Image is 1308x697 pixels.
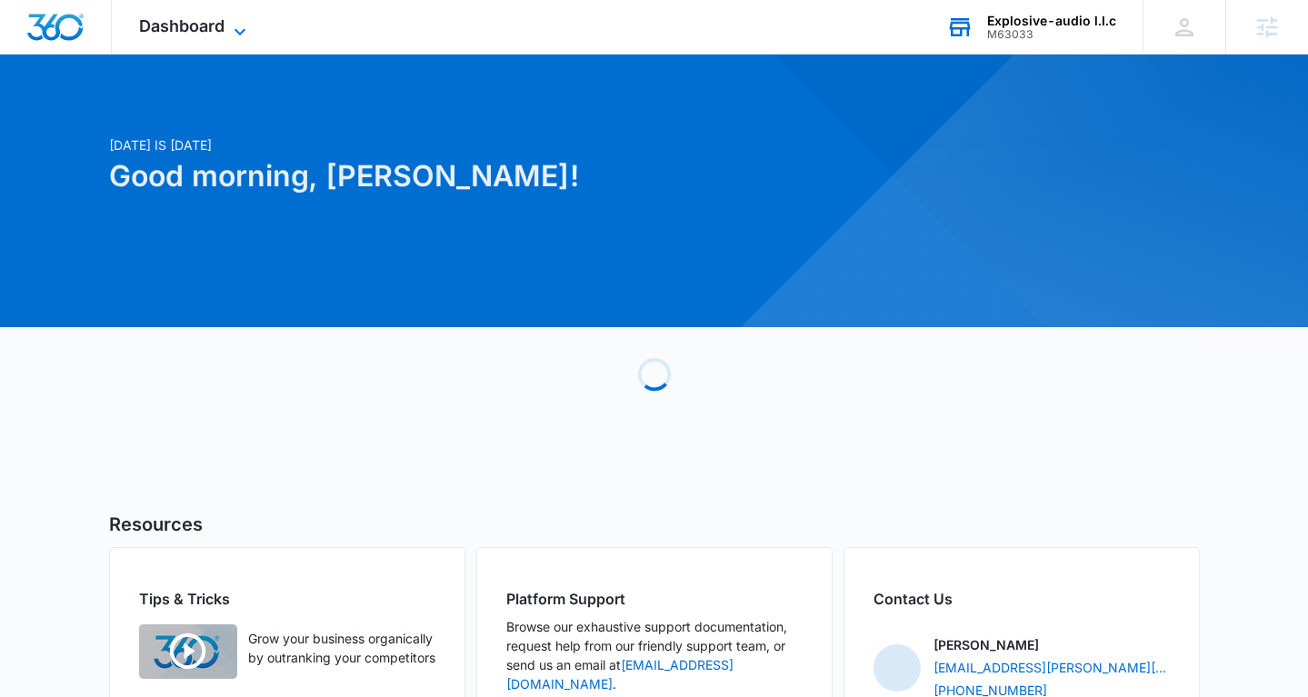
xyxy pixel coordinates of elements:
div: account id [987,28,1116,41]
h2: Tips & Tricks [139,588,435,610]
h1: Good morning, [PERSON_NAME]! [109,154,829,198]
p: [DATE] is [DATE] [109,135,829,154]
span: Dashboard [139,16,225,35]
h2: Platform Support [506,588,803,610]
p: Browse our exhaustive support documentation, request help from our friendly support team, or send... [506,617,803,693]
img: Quick Overview Video [139,624,237,679]
p: [PERSON_NAME] [934,635,1039,654]
img: Lauren Moss [874,644,921,692]
p: Grow your business organically by outranking your competitors [248,629,435,667]
h2: Contact Us [874,588,1170,610]
div: account name [987,14,1116,28]
a: [EMAIL_ADDRESS][PERSON_NAME][DOMAIN_NAME] [934,658,1170,677]
h5: Resources [109,511,1200,538]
